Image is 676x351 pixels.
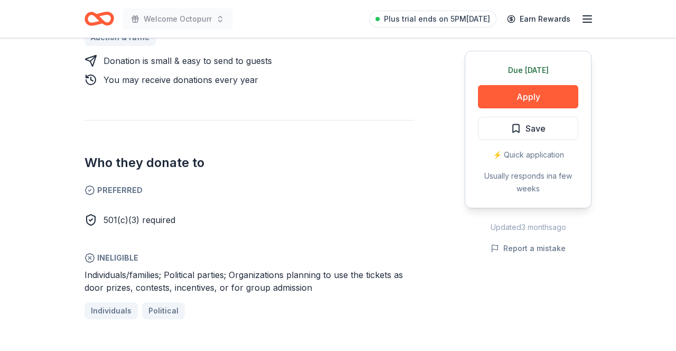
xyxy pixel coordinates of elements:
[148,304,179,317] span: Political
[144,13,212,25] span: Welcome Octopurr
[478,64,578,77] div: Due [DATE]
[84,154,414,171] h2: Who they donate to
[104,215,175,225] span: 501(c)(3) required
[84,6,114,31] a: Home
[84,252,414,264] span: Ineligible
[104,73,258,86] div: You may receive donations every year
[84,184,414,197] span: Preferred
[501,10,577,29] a: Earn Rewards
[465,221,591,234] div: Updated 3 months ago
[478,149,578,161] div: ⚡️ Quick application
[369,11,496,27] a: Plus trial ends on 5PM[DATE]
[84,270,403,293] span: Individuals/families; Political parties; Organizations planning to use the tickets as door prizes...
[491,242,566,255] button: Report a mistake
[84,302,138,319] a: Individuals
[525,122,546,135] span: Save
[91,304,132,317] span: Individuals
[384,13,490,25] span: Plus trial ends on 5PM[DATE]
[478,170,578,195] div: Usually responds in a few weeks
[478,85,578,108] button: Apply
[478,117,578,140] button: Save
[142,302,185,319] a: Political
[104,54,272,67] div: Donation is small & easy to send to guests
[123,8,233,30] button: Welcome Octopurr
